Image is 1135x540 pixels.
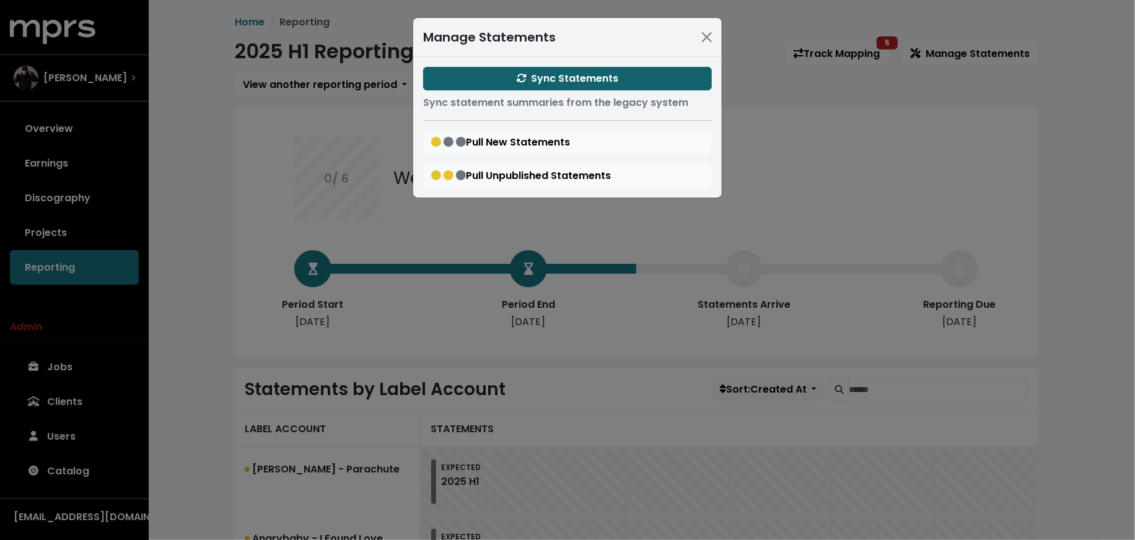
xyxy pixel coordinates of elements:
[423,164,712,188] button: Pull Unpublished Statements
[423,95,712,110] p: Sync statement summaries from the legacy system
[431,168,611,183] span: Pull Unpublished Statements
[431,135,570,149] span: Pull New Statements
[697,27,717,47] button: Close
[517,71,619,85] span: Sync Statements
[423,67,712,90] button: Sync Statements
[423,28,556,46] div: Manage Statements
[423,131,712,154] button: Pull New Statements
